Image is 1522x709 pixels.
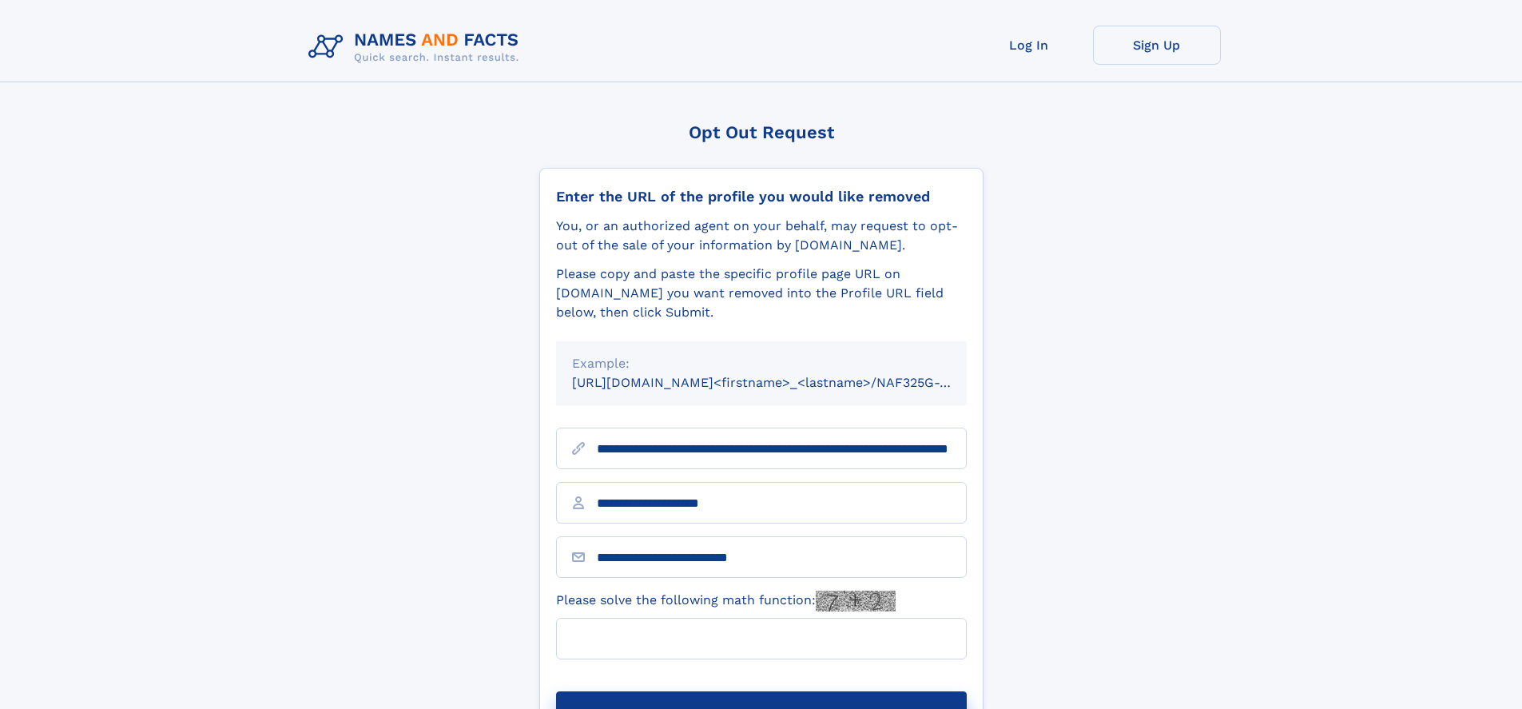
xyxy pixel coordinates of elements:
small: [URL][DOMAIN_NAME]<firstname>_<lastname>/NAF325G-xxxxxxxx [572,375,997,390]
label: Please solve the following math function: [556,591,896,611]
a: Log In [965,26,1093,65]
a: Sign Up [1093,26,1221,65]
div: You, or an authorized agent on your behalf, may request to opt-out of the sale of your informatio... [556,217,967,255]
div: Example: [572,354,951,373]
div: Enter the URL of the profile you would like removed [556,188,967,205]
img: Logo Names and Facts [302,26,532,69]
div: Please copy and paste the specific profile page URL on [DOMAIN_NAME] you want removed into the Pr... [556,265,967,322]
div: Opt Out Request [539,122,984,142]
